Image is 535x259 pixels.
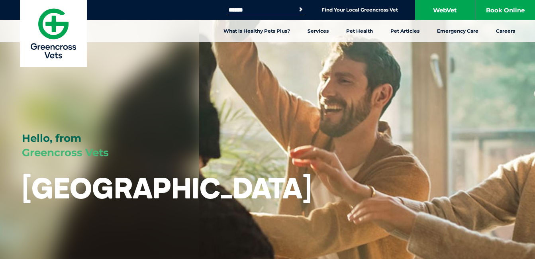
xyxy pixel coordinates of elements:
span: Greencross Vets [22,146,109,159]
a: Pet Health [337,20,382,42]
a: Pet Articles [382,20,428,42]
h1: [GEOGRAPHIC_DATA] [22,172,312,204]
a: What is Healthy Pets Plus? [215,20,299,42]
a: Emergency Care [428,20,487,42]
a: Find Your Local Greencross Vet [321,7,398,13]
a: Services [299,20,337,42]
span: Hello, from [22,132,81,145]
a: Careers [487,20,524,42]
button: Search [297,6,305,14]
